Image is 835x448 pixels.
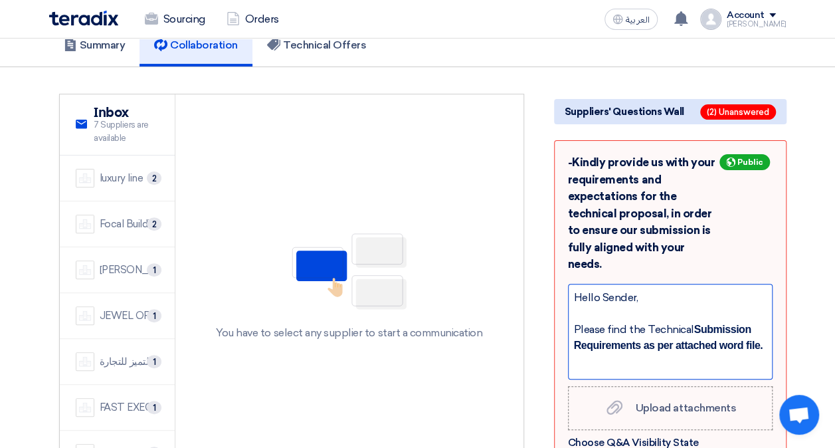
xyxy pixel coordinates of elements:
[568,154,773,273] div: -Kindly provide us with your requirements and expectations for the technical proposal, in order t...
[779,395,819,435] a: Open chat
[574,324,763,351] span: Submission Requirements as per attached word file.
[100,171,143,186] div: luxury line
[76,352,94,371] img: company-name
[283,229,416,314] img: No Partner Selected
[252,24,381,66] a: Technical Offers
[100,217,159,232] div: Focal Buildings Solutions (FBS)
[147,263,161,277] span: 1
[94,118,159,144] span: 7 Suppliers are available
[147,309,161,322] span: 1
[100,308,159,324] div: JEWEL OF THE CRADLE
[147,401,161,414] span: 1
[76,306,94,325] img: company-name
[727,10,765,21] div: Account
[49,24,140,66] a: Summary
[267,39,366,52] h5: Technical Offers
[737,158,763,167] span: Public
[139,24,252,66] a: Collaboration
[565,104,684,119] span: Suppliers' Questions Wall
[636,401,736,414] span: Upload attachments
[76,398,94,417] img: company-name
[216,325,482,341] div: You have to select any supplier to start a communication
[100,354,159,370] div: شركة اميال التميز للتجارة
[216,5,290,34] a: Orders
[147,217,161,231] span: 2
[76,169,94,187] img: company-name
[154,39,238,52] h5: Collaboration
[727,21,787,28] div: [PERSON_NAME]
[604,9,658,30] button: العربية
[76,261,94,279] img: company-name
[574,322,767,354] div: Please find the Technical
[94,105,159,121] h2: Inbox
[700,9,721,30] img: profile_test.png
[64,39,126,52] h5: Summary
[49,11,118,26] img: Teradix logo
[626,15,650,25] span: العربية
[700,104,776,120] span: (2) Unanswered
[147,355,161,368] span: 1
[76,215,94,233] img: company-name
[100,263,159,278] div: [PERSON_NAME] Saudi Arabia Ltd.
[147,171,161,185] span: 2
[568,284,773,380] div: Type your answer here...
[100,400,159,415] div: FAST EXECUTION
[134,5,216,34] a: Sourcing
